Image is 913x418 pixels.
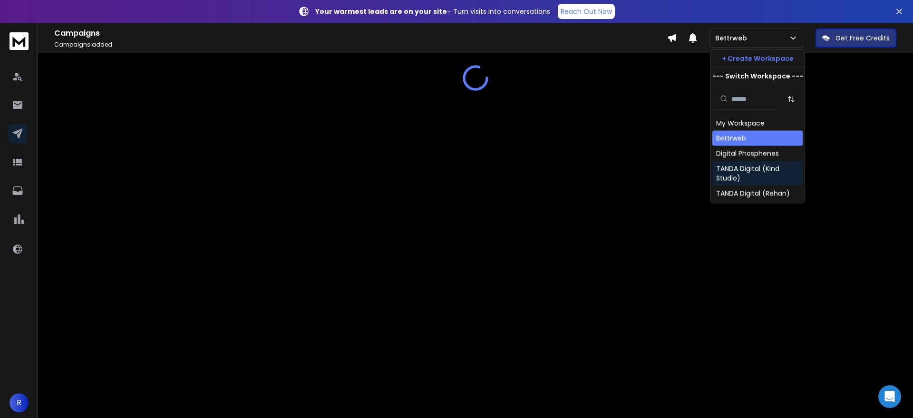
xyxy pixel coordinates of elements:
p: – Turn visits into conversations [315,7,550,16]
button: Get Free Credits [816,29,896,48]
div: Digital Phosphenes [716,149,779,158]
p: + Create Workspace [722,54,794,63]
button: R [10,393,29,412]
p: Campaigns added [54,41,667,49]
p: Reach Out Now [561,7,612,16]
a: Reach Out Now [558,4,615,19]
button: + Create Workspace [710,50,805,67]
p: Get Free Credits [835,33,890,43]
strong: Your warmest leads are on your site [315,7,447,16]
button: Sort by Sort A-Z [782,89,801,108]
img: logo [10,32,29,50]
div: My Workspace [716,118,765,128]
div: Open Intercom Messenger [878,385,901,408]
div: TANDA Digital (Rehan) [716,189,790,198]
div: TANDA Digital (Kind Studio) [716,164,799,183]
p: --- Switch Workspace --- [712,71,803,81]
div: Bettrweb [716,134,746,143]
h1: Campaigns [54,28,667,39]
p: Bettrweb [715,33,751,43]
